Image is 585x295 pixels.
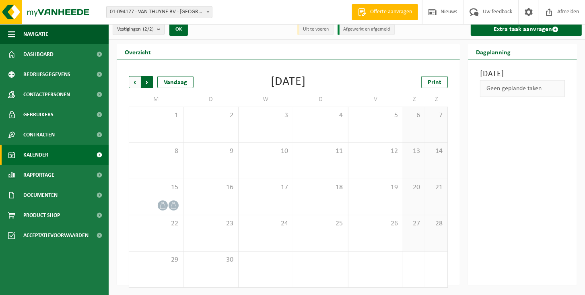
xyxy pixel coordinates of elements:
[243,147,289,156] span: 10
[133,219,179,228] span: 22
[407,111,421,120] span: 6
[352,147,399,156] span: 12
[23,225,89,245] span: Acceptatievoorwaarden
[23,105,54,125] span: Gebruikers
[113,23,165,35] button: Vestigingen(2/2)
[352,111,399,120] span: 5
[157,76,194,88] div: Vandaag
[187,219,234,228] span: 23
[23,125,55,145] span: Contracten
[23,165,54,185] span: Rapportage
[187,111,234,120] span: 2
[133,147,179,156] span: 8
[429,183,443,192] span: 21
[23,85,70,105] span: Contactpersonen
[143,27,154,32] count: (2/2)
[141,76,153,88] span: Volgende
[243,219,289,228] span: 24
[429,219,443,228] span: 28
[407,183,421,192] span: 20
[297,219,344,228] span: 25
[129,92,183,107] td: M
[183,92,238,107] td: D
[352,183,399,192] span: 19
[403,92,426,107] td: Z
[117,23,154,35] span: Vestigingen
[407,219,421,228] span: 27
[338,24,395,35] li: Afgewerkt en afgemeld
[23,185,58,205] span: Documenten
[352,219,399,228] span: 26
[297,147,344,156] span: 11
[243,183,289,192] span: 17
[368,8,414,16] span: Offerte aanvragen
[133,183,179,192] span: 15
[239,92,293,107] td: W
[471,23,582,36] a: Extra taak aanvragen
[468,44,519,60] h2: Dagplanning
[133,111,179,120] span: 1
[117,44,159,60] h2: Overzicht
[480,68,565,80] h3: [DATE]
[297,111,344,120] span: 4
[187,147,234,156] span: 9
[271,76,306,88] div: [DATE]
[23,24,48,44] span: Navigatie
[429,147,443,156] span: 14
[297,183,344,192] span: 18
[133,256,179,264] span: 29
[187,256,234,264] span: 30
[187,183,234,192] span: 16
[23,64,70,85] span: Bedrijfsgegevens
[107,6,212,18] span: 01-094177 - VAN THUYNE BV - DEINZE
[169,23,188,36] button: OK
[421,76,448,88] a: Print
[480,80,565,97] div: Geen geplande taken
[129,76,141,88] span: Vorige
[23,205,60,225] span: Product Shop
[23,145,48,165] span: Kalender
[297,24,334,35] li: Uit te voeren
[352,4,418,20] a: Offerte aanvragen
[429,111,443,120] span: 7
[425,92,448,107] td: Z
[23,44,54,64] span: Dashboard
[106,6,212,18] span: 01-094177 - VAN THUYNE BV - DEINZE
[428,79,441,86] span: Print
[348,92,403,107] td: V
[243,111,289,120] span: 3
[293,92,348,107] td: D
[407,147,421,156] span: 13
